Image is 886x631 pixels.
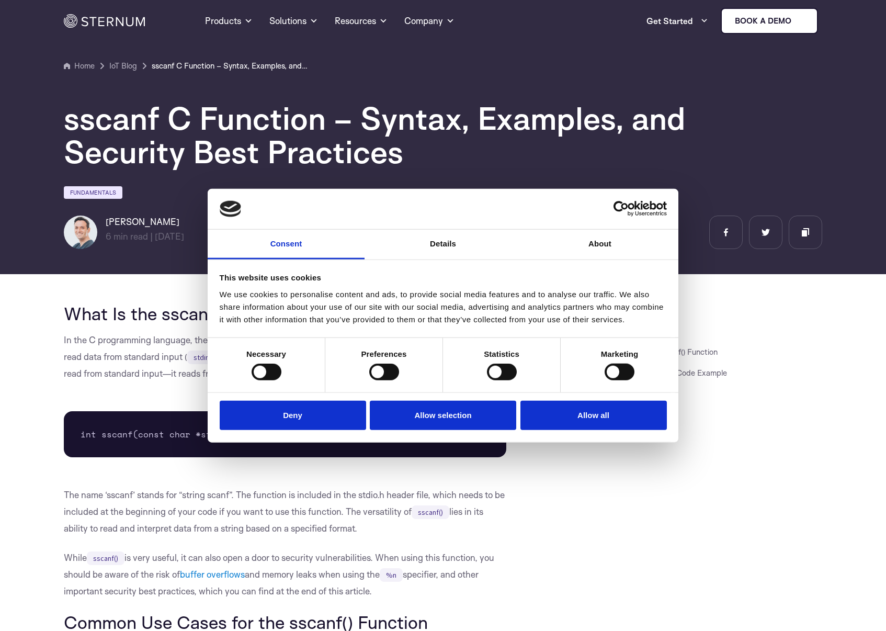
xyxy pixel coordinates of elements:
[521,230,678,260] a: About
[220,200,242,217] img: logo
[601,350,639,358] strong: Marketing
[404,2,455,40] a: Company
[64,303,506,323] h2: What Is the sscanf() C Function
[106,216,184,228] h6: [PERSON_NAME]
[187,351,215,364] code: stdin
[155,231,184,242] span: [DATE]
[64,411,506,457] pre: int sscanf(const char *str, const char *format, ...);
[180,569,245,580] a: buffer overflows
[796,17,804,25] img: sternum iot
[220,272,667,284] div: This website uses cookies
[64,60,95,72] a: Home
[220,288,667,326] div: We use cookies to personalise content and ads, to provide social media features and to analyse ou...
[220,400,366,430] button: Deny
[87,551,124,565] code: sscanf()
[152,60,309,72] a: sscanf C Function – Syntax, Examples, and Security Best Practices
[208,230,365,260] a: Consent
[412,505,449,519] code: sscanf()
[64,186,122,199] a: Fundamentals
[205,2,253,40] a: Products
[64,216,97,249] img: Igal Zeifman
[64,549,506,600] p: While is very useful, it can also open a door to security vulnerabilities. When using this functi...
[361,350,407,358] strong: Preferences
[380,568,403,582] code: %n
[520,400,667,430] button: Allow all
[553,303,822,312] h3: JUMP TO SECTION
[106,231,111,242] span: 6
[646,10,708,31] a: Get Started
[64,487,506,537] p: The name ‘sscanf’ stands for “string scanf”. The function is included in the stdio.h header file,...
[64,332,506,382] p: In the C programming language, the function lets you read data from a string, similar to how you ...
[109,60,137,72] a: IoT Blog
[370,400,516,430] button: Allow selection
[721,8,818,34] a: Book a demo
[64,102,691,168] h1: sscanf C Function – Syntax, Examples, and Security Best Practices
[246,350,286,358] strong: Necessary
[365,230,521,260] a: Details
[484,350,519,358] strong: Statistics
[106,231,153,242] span: min read |
[335,2,388,40] a: Resources
[269,2,318,40] a: Solutions
[575,201,667,217] a: Usercentrics Cookiebot - opens in a new window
